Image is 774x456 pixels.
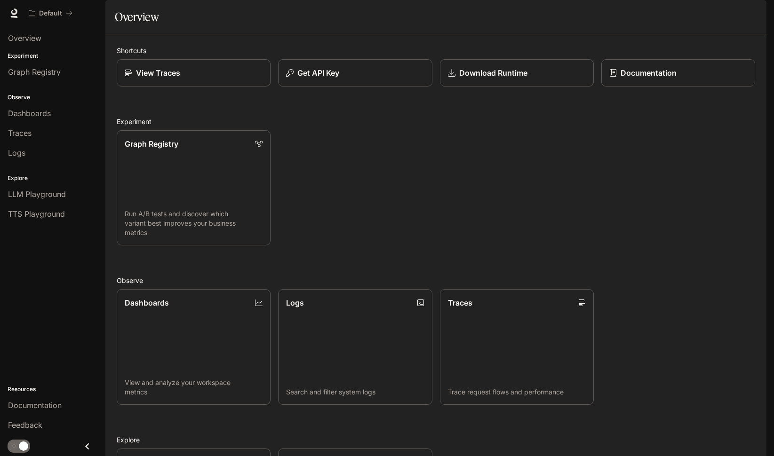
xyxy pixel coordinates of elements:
h2: Shortcuts [117,46,755,55]
h2: Explore [117,435,755,445]
p: Dashboards [125,297,169,308]
h2: Observe [117,275,755,285]
p: Run A/B tests and discover which variant best improves your business metrics [125,209,263,237]
p: View and analyze your workspace metrics [125,378,263,397]
p: Trace request flows and performance [448,387,586,397]
p: Search and filter system logs [286,387,424,397]
a: Documentation [601,59,755,86]
a: Graph RegistryRun A/B tests and discover which variant best improves your business metrics [117,130,271,245]
a: Download Runtime [440,59,594,86]
a: View Traces [117,59,271,86]
p: Graph Registry [125,138,178,149]
p: Documentation [621,67,677,79]
a: TracesTrace request flows and performance [440,289,594,404]
p: Default [39,9,62,17]
h1: Overview [115,8,159,26]
h2: Experiment [117,117,755,126]
a: DashboardsView and analyze your workspace metrics [117,289,271,404]
p: Get API Key [297,67,339,79]
p: Traces [448,297,472,308]
button: Get API Key [278,59,432,86]
button: All workspaces [24,4,77,23]
a: LogsSearch and filter system logs [278,289,432,404]
p: Logs [286,297,304,308]
p: Download Runtime [459,67,527,79]
p: View Traces [136,67,180,79]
